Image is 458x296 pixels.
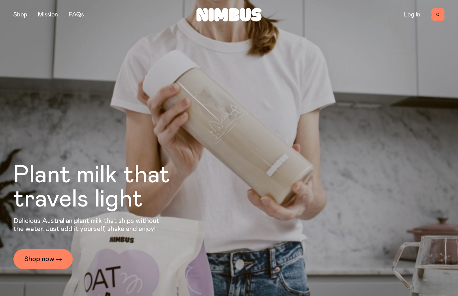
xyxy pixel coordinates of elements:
[13,217,164,233] p: Delicious Australian plant milk that ships without the water. Just add it yourself, shake and enjoy!
[404,12,420,18] a: Log In
[431,8,445,21] button: 0
[38,12,58,18] a: Mission
[13,249,73,269] a: Shop now →
[13,163,207,212] h1: Plant milk that travels light
[69,12,84,18] a: FAQs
